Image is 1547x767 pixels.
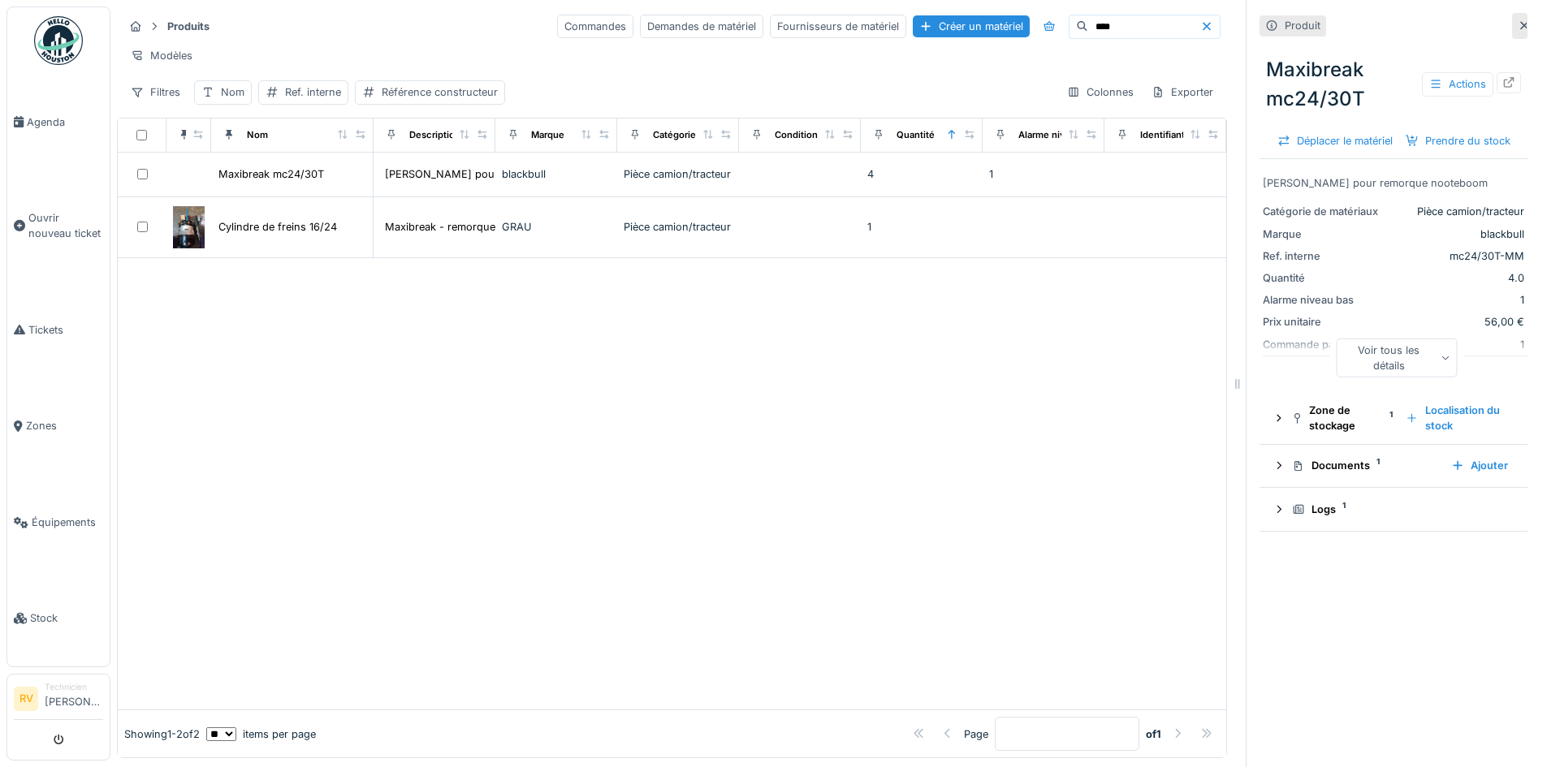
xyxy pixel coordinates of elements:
[34,16,83,65] img: Badge_color-CXgf-gQk.svg
[989,166,1098,182] div: 1
[531,128,564,142] div: Marque
[1266,399,1521,437] summary: Zone de stockage1Localisation du stock
[7,378,110,475] a: Zones
[1292,502,1508,517] div: Logs
[1391,226,1524,242] div: blackbull
[624,166,732,182] div: Pièce camion/tracteur
[7,74,110,170] a: Agenda
[7,571,110,667] a: Stock
[218,166,324,182] div: Maxibreak mc24/30T
[206,726,316,742] div: items per page
[1391,314,1524,330] div: 56,00 €
[640,15,763,38] div: Demandes de matériel
[1391,292,1524,308] div: 1
[1266,451,1521,481] summary: Documents1Ajouter
[247,128,268,142] div: Nom
[28,322,103,338] span: Tickets
[1391,248,1524,264] div: mc24/30T-MM
[14,681,103,720] a: RV Technicien[PERSON_NAME]
[1445,455,1515,476] div: Ajouter
[1263,248,1385,264] div: Ref. interne
[1263,175,1524,191] div: [PERSON_NAME] pour remorque nooteboom
[557,15,633,38] div: Commandes
[1263,314,1385,330] div: Prix unitaire
[964,726,988,742] div: Page
[7,170,110,282] a: Ouvrir nouveau ticket
[26,418,103,433] span: Zones
[123,44,200,67] div: Modèles
[45,681,103,693] div: Technicien
[382,84,498,100] div: Référence constructeur
[1146,726,1161,742] strong: of 1
[173,206,205,248] img: Cylindre de freins 16/24
[1260,49,1528,120] div: Maxibreak mc24/30T
[1422,72,1493,96] div: Actions
[218,219,337,235] div: Cylindre de freins 16/24
[867,219,976,235] div: 1
[1292,458,1438,473] div: Documents
[45,681,103,716] li: [PERSON_NAME]
[32,515,103,530] span: Équipements
[775,128,852,142] div: Conditionnement
[1140,128,1219,142] div: Identifiant interne
[1285,18,1320,33] div: Produit
[1263,270,1385,286] div: Quantité
[1263,226,1385,242] div: Marque
[1018,128,1100,142] div: Alarme niveau bas
[1391,204,1524,219] div: Pièce camion/tracteur
[123,80,188,104] div: Filtres
[1060,80,1141,104] div: Colonnes
[502,219,611,235] div: GRAU
[913,15,1030,37] div: Créer un matériel
[14,687,38,711] li: RV
[285,84,341,100] div: Ref. interne
[30,610,103,626] span: Stock
[624,219,732,235] div: Pièce camion/tracteur
[867,166,976,182] div: 4
[161,19,216,34] strong: Produits
[1391,270,1524,286] div: 4.0
[385,219,555,235] div: Maxibreak - remorque nooteboom
[770,15,906,38] div: Fournisseurs de matériel
[221,84,244,100] div: Nom
[1144,80,1221,104] div: Exporter
[502,166,611,182] div: blackbull
[1263,292,1385,308] div: Alarme niveau bas
[1266,494,1521,524] summary: Logs1
[409,128,460,142] div: Description
[27,114,103,130] span: Agenda
[1263,204,1385,219] div: Catégorie de matériaux
[124,726,200,742] div: Showing 1 - 2 of 2
[1271,130,1399,152] div: Déplacer le matériel
[7,474,110,571] a: Équipements
[1337,338,1458,377] div: Voir tous les détails
[1292,403,1393,433] div: Zone de stockage
[1399,130,1517,152] div: Prendre du stock
[7,282,110,378] a: Tickets
[28,210,103,241] span: Ouvrir nouveau ticket
[897,128,935,142] div: Quantité
[653,128,696,142] div: Catégorie
[385,166,610,182] div: [PERSON_NAME] pour remorque nooteboom
[1399,399,1515,437] div: Localisation du stock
